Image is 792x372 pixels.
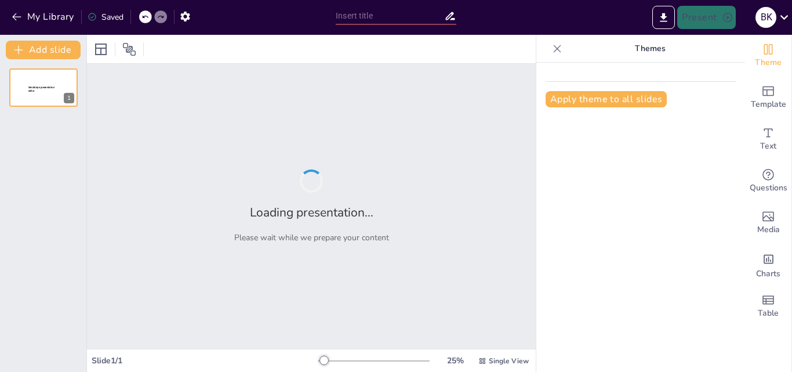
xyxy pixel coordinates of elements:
span: Single View [489,356,529,366]
span: Charts [756,268,780,280]
div: 1 [64,93,74,103]
button: Add slide [6,41,81,59]
div: Add images, graphics, shapes or video [745,202,791,244]
span: Text [760,140,776,153]
div: Add a table [745,286,791,327]
p: Please wait while we prepare your content [234,232,389,243]
span: Sendsteps presentation editor [28,86,55,92]
div: 25 % [441,355,469,366]
span: Position [122,42,136,56]
div: Add text boxes [745,118,791,160]
span: Questions [750,182,787,194]
h2: Loading presentation... [250,204,373,221]
div: Get real-time input from your audience [745,160,791,202]
div: Slide 1 / 1 [92,355,318,366]
button: Export to PowerPoint [652,6,675,29]
div: b k [755,7,776,28]
div: Add ready made slides [745,77,791,118]
p: Themes [566,35,733,63]
div: Layout [92,40,110,59]
button: b k [755,6,776,29]
span: Table [758,307,779,320]
span: Media [757,223,780,236]
span: Template [751,98,786,111]
div: Add charts and graphs [745,244,791,286]
div: Saved [88,12,123,23]
button: Present [677,6,735,29]
div: 1 [9,68,78,107]
input: Insert title [336,8,444,24]
span: Theme [755,56,782,69]
button: Apply theme to all slides [546,91,667,107]
button: My Library [9,8,79,26]
div: Change the overall theme [745,35,791,77]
